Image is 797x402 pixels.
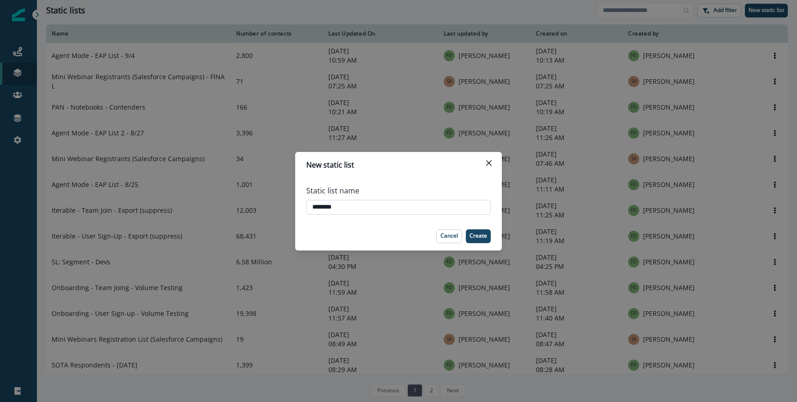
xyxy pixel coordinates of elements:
button: Cancel [436,229,462,243]
button: Close [482,156,496,170]
p: Static list name [306,185,359,196]
p: Cancel [440,233,458,239]
p: Create [470,233,487,239]
button: Create [466,229,491,243]
p: New static list [306,159,354,170]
